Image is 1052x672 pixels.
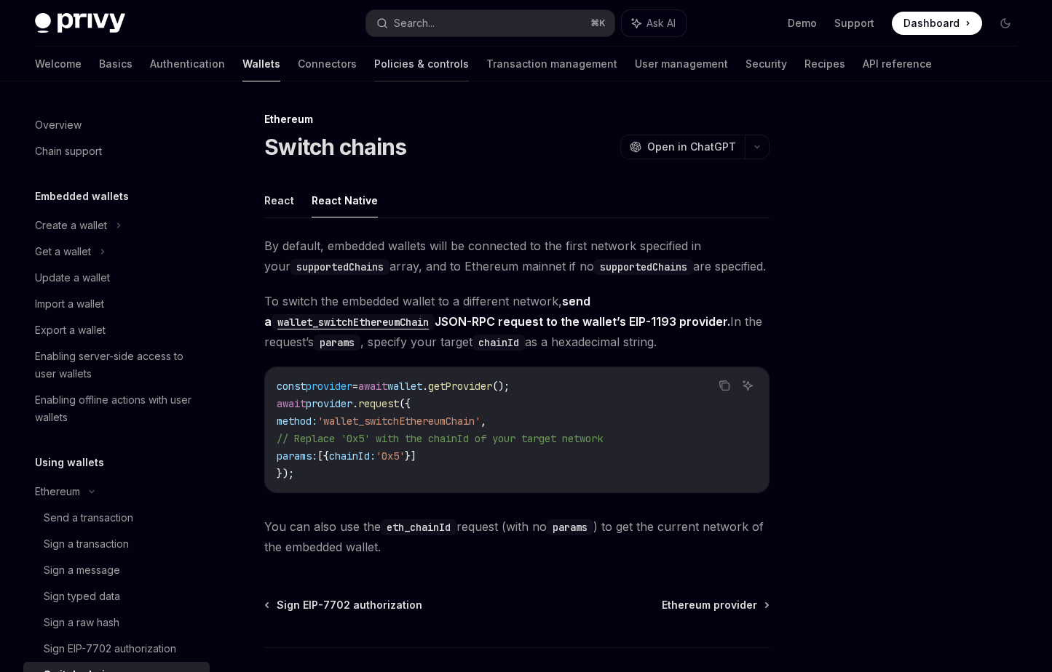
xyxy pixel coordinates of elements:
div: Ethereum [35,483,80,500]
div: Sign typed data [44,588,120,605]
span: params: [277,449,317,463]
button: Toggle dark mode [994,12,1017,35]
a: Sign typed data [23,583,210,609]
span: Open in ChatGPT [647,140,736,154]
div: Chain support [35,143,102,160]
a: Recipes [804,47,845,81]
img: dark logo [35,13,125,33]
div: Create a wallet [35,217,107,234]
a: Connectors [298,47,357,81]
span: ⌘ K [590,17,606,29]
div: Overview [35,116,82,134]
div: Search... [394,15,435,32]
span: wallet [387,380,422,393]
button: Open in ChatGPT [620,135,745,159]
span: method: [277,415,317,428]
code: supportedChains [290,259,389,275]
code: params [314,335,360,351]
span: await [277,397,306,410]
a: Sign EIP-7702 authorization [23,636,210,662]
a: Export a wallet [23,317,210,343]
span: const [277,380,306,393]
a: Import a wallet [23,291,210,317]
h5: Embedded wallets [35,188,129,205]
div: Ethereum [264,112,770,127]
a: API reference [863,47,932,81]
span: getProvider [428,380,492,393]
span: [{ [317,449,329,463]
span: provider [306,380,352,393]
span: ({ [399,397,411,410]
span: await [358,380,387,393]
code: wallet_switchEthereumChain [272,314,435,330]
div: Sign a message [44,561,120,579]
span: }); [277,467,294,480]
a: Sign a message [23,557,210,583]
span: By default, embedded wallets will be connected to the first network specified in your array, and ... [264,236,770,276]
a: wallet_switchEthereumChain [272,314,435,329]
button: React [264,183,294,217]
div: Enabling offline actions with user wallets [35,391,201,426]
span: . [422,380,428,393]
span: To switch the embedded wallet to a different network, In the request’s , specify your target as a... [264,291,770,352]
button: Copy the contents from the code block [715,376,734,395]
div: Import a wallet [35,295,104,313]
span: chainId: [329,449,376,463]
h1: Switch chains [264,134,406,160]
span: Dashboard [903,16,960,31]
div: Update a wallet [35,269,110,287]
span: = [352,380,358,393]
a: Demo [788,16,817,31]
div: Send a transaction [44,509,133,527]
button: Search...⌘K [366,10,614,36]
a: Sign a raw hash [23,609,210,636]
div: Export a wallet [35,321,106,339]
a: Basics [99,47,133,81]
a: Authentication [150,47,225,81]
a: Transaction management [486,47,617,81]
a: Sign a transaction [23,531,210,557]
div: Sign a transaction [44,535,129,553]
a: Dashboard [892,12,982,35]
a: Wallets [242,47,280,81]
a: Update a wallet [23,265,210,291]
span: // Replace '0x5' with the chainId of your target network [277,432,603,445]
a: Chain support [23,138,210,164]
a: Enabling server-side access to user wallets [23,343,210,387]
a: Ethereum provider [662,598,768,612]
span: Ask AI [646,16,676,31]
a: Overview [23,112,210,138]
span: , [480,415,486,428]
a: Send a transaction [23,505,210,531]
span: provider [306,397,352,410]
code: chainId [472,335,525,351]
div: Enabling server-side access to user wallets [35,348,201,383]
a: Support [834,16,874,31]
span: Ethereum provider [662,598,757,612]
span: You can also use the request (with no ) to get the current network of the embedded wallet. [264,516,770,557]
a: Welcome [35,47,82,81]
button: Ask AI [622,10,686,36]
span: }] [405,449,416,463]
code: supportedChains [594,259,693,275]
a: Enabling offline actions with user wallets [23,387,210,431]
a: Sign EIP-7702 authorization [266,598,422,612]
a: Security [746,47,787,81]
span: . [352,397,358,410]
span: (); [492,380,510,393]
div: Get a wallet [35,243,91,260]
code: eth_chainId [381,519,456,535]
div: Sign a raw hash [44,614,119,631]
button: Ask AI [738,376,757,395]
span: request [358,397,399,410]
h5: Using wallets [35,454,104,471]
a: User management [635,47,728,81]
span: Sign EIP-7702 authorization [277,598,422,612]
a: Policies & controls [374,47,469,81]
button: React Native [312,183,378,217]
span: 'wallet_switchEthereumChain' [317,415,480,428]
span: '0x5' [376,449,405,463]
div: Sign EIP-7702 authorization [44,640,176,657]
code: params [547,519,593,535]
